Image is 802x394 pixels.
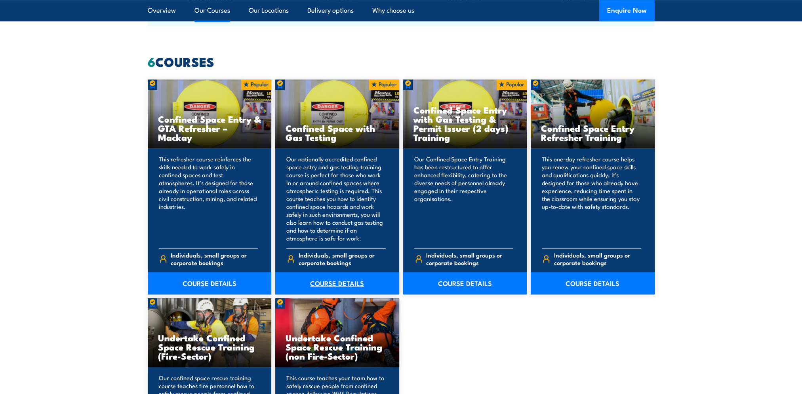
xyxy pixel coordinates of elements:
h3: Confined Space with Gas Testing [286,123,389,142]
p: Our nationally accredited confined space entry and gas testing training course is perfect for tho... [286,155,386,242]
p: Our Confined Space Entry Training has been restructured to offer enhanced flexibility, catering t... [414,155,514,242]
span: Individuals, small groups or corporate bookings [554,251,641,266]
a: COURSE DETAILS [403,272,527,294]
h3: Confined Space Entry with Gas Testing & Permit Issuer (2 days) Training [413,105,517,142]
span: Individuals, small groups or corporate bookings [426,251,513,266]
a: COURSE DETAILS [531,272,655,294]
h3: Confined Space Entry & GTA Refresher – Mackay [158,114,261,142]
h3: Confined Space Entry Refresher Training [541,123,644,142]
h2: COURSES [148,56,655,67]
p: This refresher course reinforces the skills needed to work safely in confined spaces and test atm... [159,155,258,242]
span: Individuals, small groups or corporate bookings [299,251,386,266]
p: This one-day refresher course helps you renew your confined space skills and qualifications quick... [542,155,641,242]
a: COURSE DETAILS [275,272,399,294]
h3: Undertake Confined Space Rescue Training (non Fire-Sector) [286,333,389,360]
strong: 6 [148,51,155,71]
a: COURSE DETAILS [148,272,272,294]
h3: Undertake Confined Space Rescue Training (Fire-Sector) [158,333,261,360]
span: Individuals, small groups or corporate bookings [171,251,258,266]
